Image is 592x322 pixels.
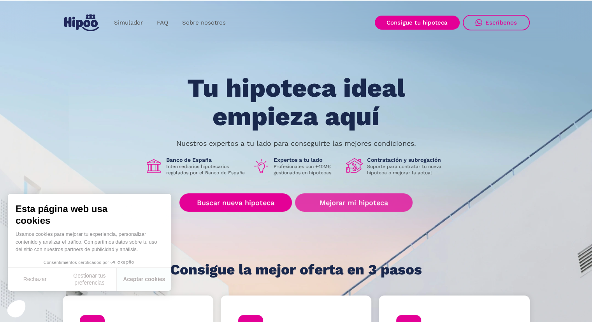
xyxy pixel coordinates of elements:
a: Sobre nosotros [175,15,233,30]
h1: Consigue la mejor oferta en 3 pasos [170,262,422,278]
a: Simulador [107,15,150,30]
p: Intermediarios hipotecarios regulados por el Banco de España [166,163,246,176]
h1: Banco de España [166,156,246,163]
a: Mejorar mi hipoteca [295,193,412,212]
p: Soporte para contratar tu nueva hipoteca o mejorar la actual [367,163,447,176]
h1: Tu hipoteca ideal empieza aquí [148,74,443,131]
p: Profesionales con +40M€ gestionados en hipotecas [274,163,340,176]
div: Escríbenos [485,19,517,26]
h1: Expertos a tu lado [274,156,340,163]
a: FAQ [150,15,175,30]
a: Escríbenos [463,15,530,30]
a: Buscar nueva hipoteca [179,193,292,212]
a: Consigue tu hipoteca [375,16,460,30]
a: home [63,11,101,34]
h1: Contratación y subrogación [367,156,447,163]
p: Nuestros expertos a tu lado para conseguirte las mejores condiciones. [176,140,416,147]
